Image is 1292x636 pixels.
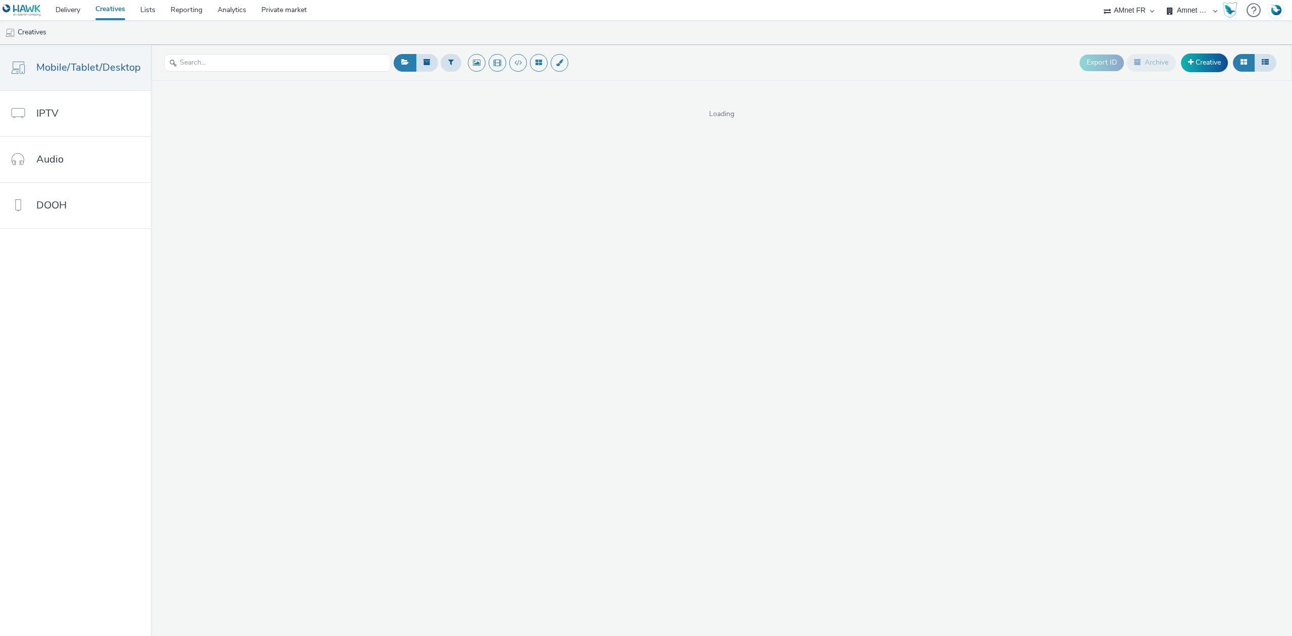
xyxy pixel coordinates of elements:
a: Creative [1181,54,1228,72]
span: Loading [151,109,1292,119]
input: Search... [164,54,391,72]
img: Account FR [1269,3,1284,18]
button: Grid [1233,54,1255,71]
img: Hawk Academy [1222,2,1237,18]
span: Mobile/Tablet/Desktop [36,60,141,75]
img: undefined Logo [3,4,41,17]
span: DOOH [36,198,67,213]
button: Archive [1126,54,1176,71]
span: IPTV [36,106,59,121]
span: Audio [36,152,64,167]
a: Hawk Academy [1222,2,1242,18]
button: Table [1254,54,1276,71]
button: Export ID [1080,55,1124,71]
img: mobile [5,28,15,38]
